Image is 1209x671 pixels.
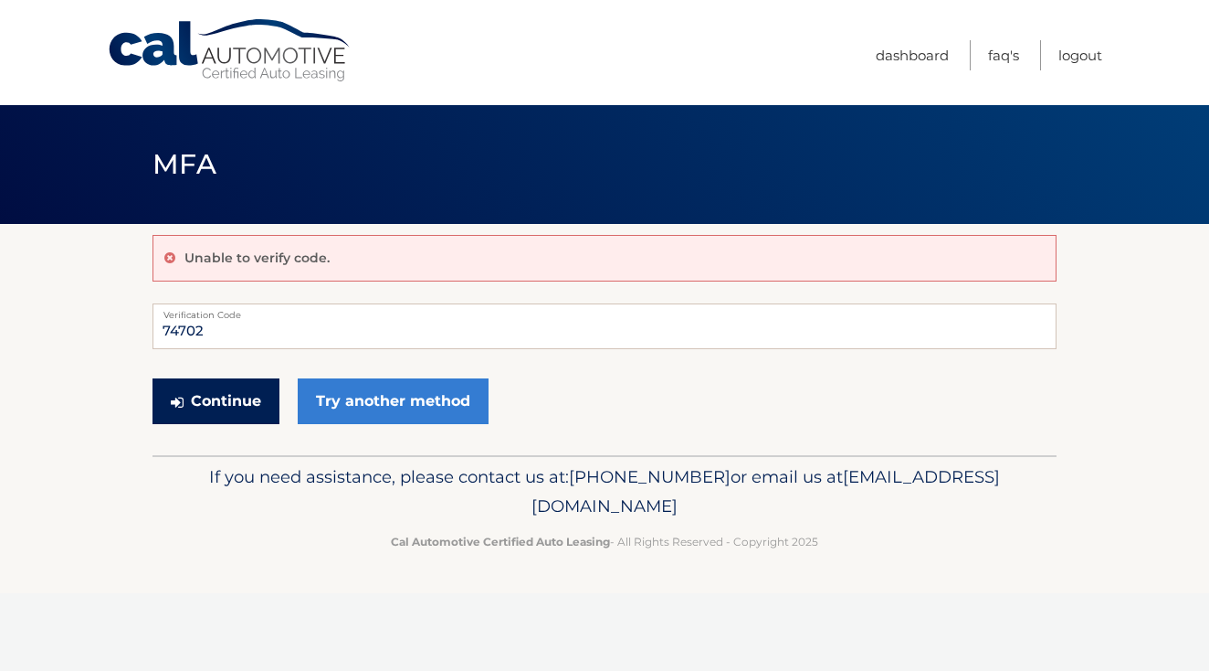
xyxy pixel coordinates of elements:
a: Logout [1058,40,1102,70]
a: FAQ's [988,40,1019,70]
button: Continue [152,378,279,424]
p: - All Rights Reserved - Copyright 2025 [164,532,1045,551]
a: Dashboard [876,40,949,70]
a: Try another method [298,378,489,424]
input: Verification Code [152,304,1057,349]
span: [EMAIL_ADDRESS][DOMAIN_NAME] [531,466,1000,517]
span: MFA [152,147,216,181]
span: [PHONE_NUMBER] [569,466,731,487]
label: Verification Code [152,304,1057,318]
strong: Cal Automotive Certified Auto Leasing [391,535,610,549]
p: Unable to verify code. [184,250,330,266]
a: Cal Automotive [107,18,353,83]
p: If you need assistance, please contact us at: or email us at [164,463,1045,521]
